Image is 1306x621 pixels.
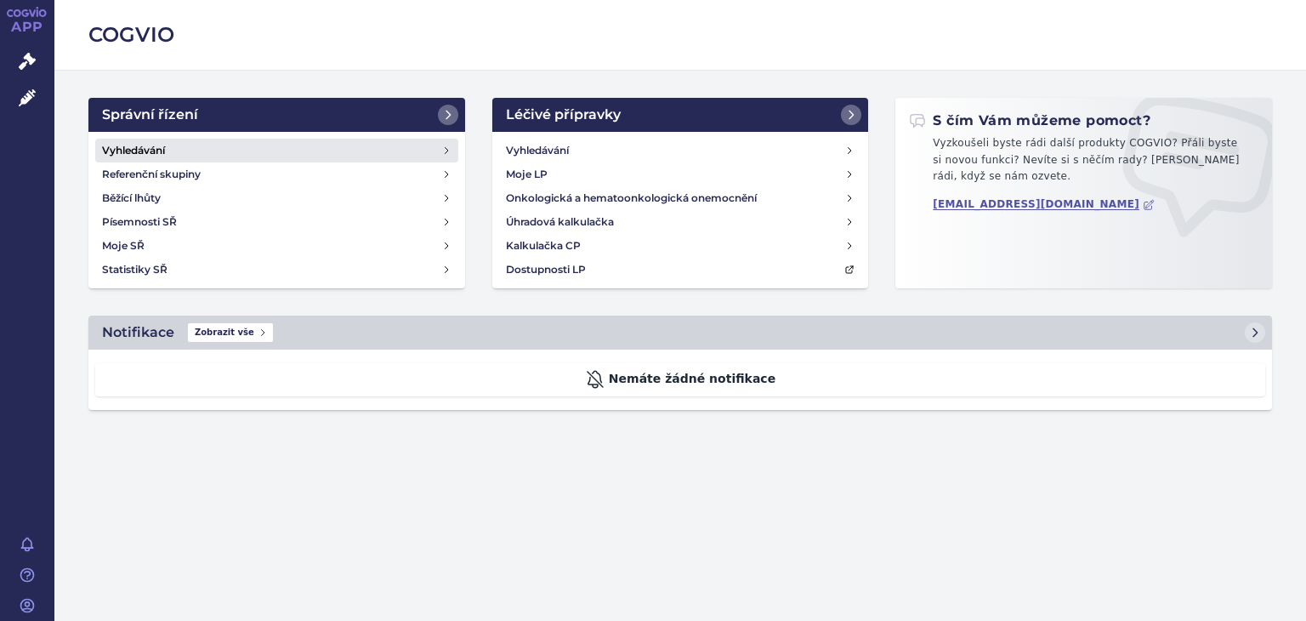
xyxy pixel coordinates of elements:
[102,261,168,278] h4: Statistiky SŘ
[499,210,862,234] a: Úhradová kalkulačka
[102,142,165,159] h4: Vyhledávání
[88,98,465,132] a: Správní řízení
[499,234,862,258] a: Kalkulačka CP
[102,190,161,207] h4: Běžící lhůty
[95,186,458,210] a: Běžící lhůty
[95,363,1265,396] div: Nemáte žádné notifikace
[102,214,177,231] h4: Písemnosti SŘ
[909,135,1258,192] p: Vyzkoušeli byste rádi další produkty COGVIO? Přáli byste si novou funkci? Nevíte si s něčím rady?...
[88,316,1272,350] a: NotifikaceZobrazit vše
[506,237,581,254] h4: Kalkulačka CP
[188,323,273,342] span: Zobrazit vše
[102,105,198,125] h2: Správní řízení
[499,139,862,162] a: Vyhledávání
[95,258,458,282] a: Statistiky SŘ
[492,98,869,132] a: Léčivé přípravky
[499,258,862,282] a: Dostupnosti LP
[506,105,621,125] h2: Léčivé přípravky
[95,210,458,234] a: Písemnosti SŘ
[499,162,862,186] a: Moje LP
[95,234,458,258] a: Moje SŘ
[102,237,145,254] h4: Moje SŘ
[95,139,458,162] a: Vyhledávání
[506,142,569,159] h4: Vyhledávání
[933,198,1155,211] a: [EMAIL_ADDRESS][DOMAIN_NAME]
[102,166,201,183] h4: Referenční skupiny
[88,20,1272,49] h2: COGVIO
[506,214,614,231] h4: Úhradová kalkulačka
[506,166,548,183] h4: Moje LP
[506,190,757,207] h4: Onkologická a hematoonkologická onemocnění
[506,261,586,278] h4: Dostupnosti LP
[909,111,1150,130] h2: S čím Vám můžeme pomoct?
[499,186,862,210] a: Onkologická a hematoonkologická onemocnění
[95,162,458,186] a: Referenční skupiny
[102,322,174,343] h2: Notifikace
